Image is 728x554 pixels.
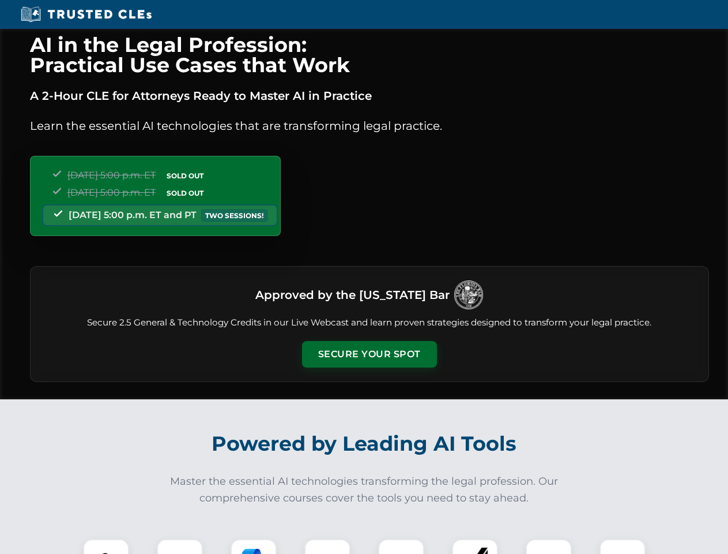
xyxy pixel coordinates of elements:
h2: Powered by Leading AI Tools [45,424,684,464]
p: Learn the essential AI technologies that are transforming legal practice. [30,117,709,135]
button: Secure Your Spot [302,341,437,368]
span: SOLD OUT [163,187,208,199]
span: [DATE] 5:00 p.m. ET [67,187,156,198]
p: Secure 2.5 General & Technology Credits in our Live Webcast and learn proven strategies designed ... [44,316,695,330]
img: Trusted CLEs [17,6,155,23]
p: Master the essential AI technologies transforming the legal profession. Our comprehensive courses... [163,473,566,507]
h1: AI in the Legal Profession: Practical Use Cases that Work [30,35,709,75]
h3: Approved by the [US_STATE] Bar [255,285,450,305]
span: SOLD OUT [163,170,208,182]
span: [DATE] 5:00 p.m. ET [67,170,156,181]
img: Logo [454,280,483,309]
p: A 2-Hour CLE for Attorneys Ready to Master AI in Practice [30,87,709,105]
